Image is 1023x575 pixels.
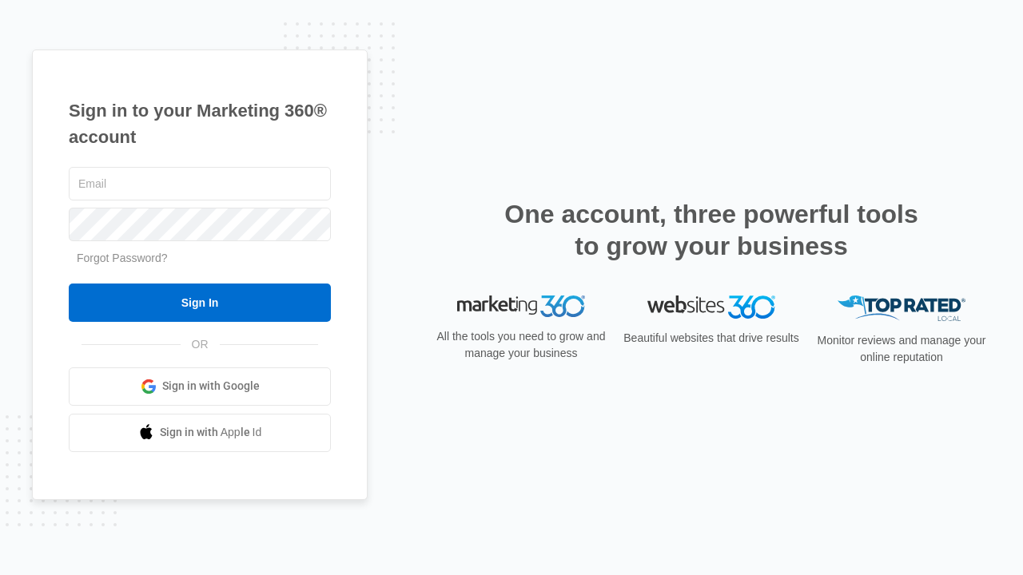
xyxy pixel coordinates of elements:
[838,295,965,322] img: Top Rated Local
[432,328,611,362] p: All the tools you need to grow and manage your business
[69,284,331,322] input: Sign In
[457,295,585,318] img: Marketing 360
[622,330,801,347] p: Beautiful websites that drive results
[162,378,260,395] span: Sign in with Google
[647,295,775,319] img: Websites 360
[160,424,262,441] span: Sign in with Apple Id
[812,332,991,366] p: Monitor reviews and manage your online reputation
[69,367,331,406] a: Sign in with Google
[500,198,923,262] h2: One account, three powerful tools to grow your business
[69,97,331,150] h1: Sign in to your Marketing 360® account
[77,252,168,264] a: Forgot Password?
[181,336,220,353] span: OR
[69,167,331,200] input: Email
[69,414,331,452] a: Sign in with Apple Id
